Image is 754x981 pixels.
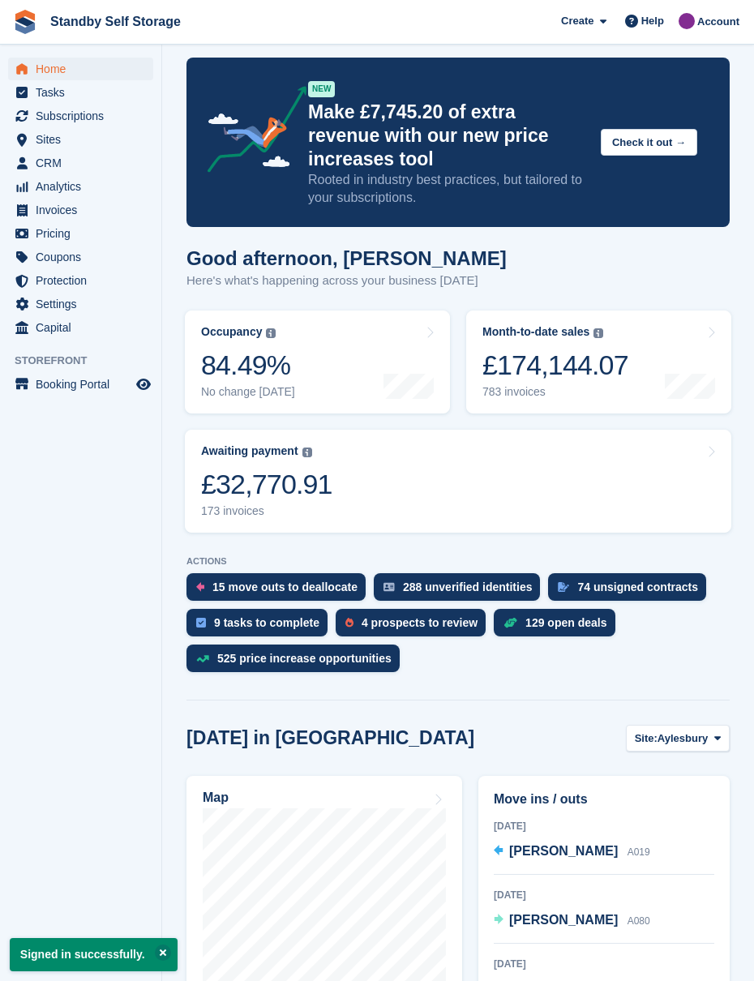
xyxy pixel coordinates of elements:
[302,448,312,457] img: icon-info-grey-7440780725fd019a000dd9b08b2336e03edf1995a4989e88bcd33f0948082b44.svg
[186,727,474,749] h2: [DATE] in [GEOGRAPHIC_DATA]
[482,385,628,399] div: 783 invoices
[641,13,664,29] span: Help
[13,10,37,34] img: stora-icon-8386f47178a22dfd0bd8f6a31ec36ba5ce8667c1dd55bd0f319d3a0aa187defe.svg
[466,311,731,413] a: Month-to-date sales £174,144.07 783 invoices
[44,8,187,35] a: Standby Self Storage
[308,171,588,207] p: Rooted in industry best practices, but tailored to your subscriptions.
[8,58,153,80] a: menu
[36,246,133,268] span: Coupons
[494,910,650,932] a: [PERSON_NAME] A080
[697,14,739,30] span: Account
[186,573,374,609] a: 15 move outs to deallocate
[36,58,133,80] span: Home
[196,655,209,662] img: price_increase_opportunities-93ffe204e8149a01c8c9dc8f82e8f89637d9d84a8eef4429ea346261dce0b2c0.svg
[36,222,133,245] span: Pricing
[201,349,295,382] div: 84.49%
[185,311,450,413] a: Occupancy 84.49% No change [DATE]
[628,915,650,927] span: A080
[8,373,153,396] a: menu
[383,582,395,592] img: verify_identity-adf6edd0f0f0b5bbfe63781bf79b02c33cf7c696d77639b501bdc392416b5a36.svg
[196,618,206,628] img: task-75834270c22a3079a89374b754ae025e5fb1db73e45f91037f5363f120a921f8.svg
[36,128,133,151] span: Sites
[593,328,603,338] img: icon-info-grey-7440780725fd019a000dd9b08b2336e03edf1995a4989e88bcd33f0948082b44.svg
[8,81,153,104] a: menu
[8,128,153,151] a: menu
[201,325,262,339] div: Occupancy
[36,293,133,315] span: Settings
[635,730,658,747] span: Site:
[601,129,697,156] button: Check it out →
[201,468,332,501] div: £32,770.91
[8,222,153,245] a: menu
[308,101,588,171] p: Make £7,745.20 of extra revenue with our new price increases tool
[494,819,714,833] div: [DATE]
[36,175,133,198] span: Analytics
[494,957,714,971] div: [DATE]
[628,846,650,858] span: A019
[336,609,494,645] a: 4 prospects to review
[658,730,708,747] span: Aylesbury
[10,938,178,971] p: Signed in successfully.
[212,580,358,593] div: 15 move outs to deallocate
[266,328,276,338] img: icon-info-grey-7440780725fd019a000dd9b08b2336e03edf1995a4989e88bcd33f0948082b44.svg
[8,269,153,292] a: menu
[186,556,730,567] p: ACTIONS
[8,316,153,339] a: menu
[482,349,628,382] div: £174,144.07
[36,105,133,127] span: Subscriptions
[217,652,392,665] div: 525 price increase opportunities
[577,580,698,593] div: 74 unsigned contracts
[36,152,133,174] span: CRM
[561,13,593,29] span: Create
[196,582,204,592] img: move_outs_to_deallocate_icon-f764333ba52eb49d3ac5e1228854f67142a1ed5810a6f6cc68b1a99e826820c5.svg
[558,582,569,592] img: contract_signature_icon-13c848040528278c33f63329250d36e43548de30e8caae1d1a13099fd9432cc5.svg
[194,86,307,178] img: price-adjustments-announcement-icon-8257ccfd72463d97f412b2fc003d46551f7dbcb40ab6d574587a9cd5c0d94...
[374,573,549,609] a: 288 unverified identities
[36,316,133,339] span: Capital
[503,617,517,628] img: deal-1b604bf984904fb50ccaf53a9ad4b4a5d6e5aea283cecdc64d6e3604feb123c2.svg
[201,504,332,518] div: 173 invoices
[525,616,606,629] div: 129 open deals
[8,105,153,127] a: menu
[494,790,714,809] h2: Move ins / outs
[8,293,153,315] a: menu
[134,375,153,394] a: Preview store
[403,580,533,593] div: 288 unverified identities
[186,609,336,645] a: 9 tasks to complete
[308,81,335,97] div: NEW
[494,888,714,902] div: [DATE]
[185,430,731,533] a: Awaiting payment £32,770.91 173 invoices
[8,199,153,221] a: menu
[482,325,589,339] div: Month-to-date sales
[509,913,618,927] span: [PERSON_NAME]
[548,573,714,609] a: 74 unsigned contracts
[36,373,133,396] span: Booking Portal
[8,175,153,198] a: menu
[186,272,507,290] p: Here's what's happening across your business [DATE]
[679,13,695,29] img: Sue Ford
[186,645,408,680] a: 525 price increase opportunities
[36,199,133,221] span: Invoices
[626,725,730,752] button: Site: Aylesbury
[214,616,319,629] div: 9 tasks to complete
[36,81,133,104] span: Tasks
[8,246,153,268] a: menu
[201,385,295,399] div: No change [DATE]
[345,618,353,628] img: prospect-51fa495bee0391a8d652442698ab0144808aea92771e9ea1ae160a38d050c398.svg
[186,247,507,269] h1: Good afternoon, [PERSON_NAME]
[15,353,161,369] span: Storefront
[494,842,650,863] a: [PERSON_NAME] A019
[36,269,133,292] span: Protection
[201,444,298,458] div: Awaiting payment
[509,844,618,858] span: [PERSON_NAME]
[8,152,153,174] a: menu
[362,616,478,629] div: 4 prospects to review
[203,790,229,805] h2: Map
[494,609,623,645] a: 129 open deals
